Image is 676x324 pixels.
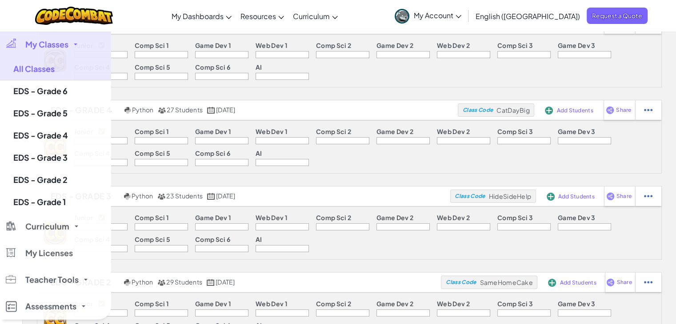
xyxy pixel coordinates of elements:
[587,8,648,24] a: Request a Quote
[547,193,555,201] img: IconAddStudents.svg
[616,280,632,285] span: Share
[545,107,553,115] img: IconAddStudents.svg
[132,192,153,200] span: Python
[195,150,230,157] p: Comp Sci 6
[496,106,529,114] span: CatDayBig
[497,214,533,221] p: Comp Sci 3
[437,128,470,135] p: Web Dev 2
[256,150,262,157] p: AI
[124,279,131,286] img: python.png
[132,278,153,286] span: Python
[455,194,485,199] span: Class Code
[556,108,593,113] span: Add Students
[316,128,351,135] p: Comp Sci 2
[124,107,131,114] img: python.png
[135,128,169,135] p: Comp Sci 1
[195,236,230,243] p: Comp Sci 6
[256,42,288,49] p: Web Dev 1
[166,192,203,200] span: 23 Students
[437,300,470,307] p: Web Dev 2
[216,278,235,286] span: [DATE]
[558,214,595,221] p: Game Dev 3
[644,192,652,200] img: IconStudentEllipsis.svg
[606,192,615,200] img: IconShare_Purple.svg
[195,63,230,71] p: Comp Sci 6
[256,236,262,243] p: AI
[207,193,215,200] img: calendar.svg
[256,128,288,135] p: Web Dev 1
[376,214,413,221] p: Game Dev 2
[158,107,166,114] img: MultipleUsers.png
[644,106,652,114] img: IconStudentEllipsis.svg
[240,12,276,21] span: Resources
[132,106,153,114] span: Python
[167,4,236,28] a: My Dashboards
[256,214,288,221] p: Web Dev 1
[37,190,450,203] a: EDS - Grade 3 Python 23 Students [DATE]
[195,214,231,221] p: Game Dev 1
[157,193,165,200] img: MultipleUsers.png
[316,214,351,221] p: Comp Sci 2
[207,279,215,286] img: calendar.svg
[437,214,470,221] p: Web Dev 2
[288,4,342,28] a: Curriculum
[558,194,595,199] span: Add Students
[195,128,231,135] p: Game Dev 1
[166,278,202,286] span: 29 Students
[157,279,165,286] img: MultipleUsers.png
[395,9,409,24] img: avatar
[558,128,595,135] p: Game Dev 3
[256,63,262,71] p: AI
[195,300,231,307] p: Game Dev 1
[167,106,203,114] span: 27 Students
[471,4,584,28] a: English ([GEOGRAPHIC_DATA])
[293,12,330,21] span: Curriculum
[256,300,288,307] p: Web Dev 1
[135,63,170,71] p: Comp Sci 5
[446,280,476,285] span: Class Code
[25,222,69,230] span: Curriculum
[376,128,413,135] p: Game Dev 2
[558,300,595,307] p: Game Dev 3
[463,107,493,113] span: Class Code
[558,42,595,49] p: Game Dev 3
[606,106,614,114] img: IconShare_Purple.svg
[25,276,79,284] span: Teacher Tools
[606,278,615,286] img: IconShare_Purple.svg
[35,7,113,25] img: CodeCombat logo
[135,214,169,221] p: Comp Sci 1
[316,300,351,307] p: Comp Sci 2
[216,106,235,114] span: [DATE]
[489,192,531,200] span: HideSideHelp
[414,11,461,20] span: My Account
[207,107,215,114] img: calendar.svg
[216,192,235,200] span: [DATE]
[316,42,351,49] p: Comp Sci 2
[25,40,68,48] span: My Classes
[497,42,533,49] p: Comp Sci 3
[548,279,556,287] img: IconAddStudents.svg
[616,107,631,113] span: Share
[497,128,533,135] p: Comp Sci 3
[390,2,466,30] a: My Account
[37,276,441,289] a: EDS - Grade 2 Python 29 Students [DATE]
[135,150,170,157] p: Comp Sci 5
[236,4,288,28] a: Resources
[497,300,533,307] p: Comp Sci 3
[480,278,533,286] span: SameHomeCake
[616,194,632,199] span: Share
[25,302,76,310] span: Assessments
[376,42,413,49] p: Game Dev 2
[560,280,596,285] span: Add Students
[135,236,170,243] p: Comp Sci 5
[135,300,169,307] p: Comp Sci 1
[25,249,73,257] span: My Licenses
[135,42,169,49] p: Comp Sci 1
[37,103,458,117] a: EDS - Grade 4 Python 27 Students [DATE]
[195,42,231,49] p: Game Dev 1
[172,12,224,21] span: My Dashboards
[476,12,580,21] span: English ([GEOGRAPHIC_DATA])
[644,278,652,286] img: IconStudentEllipsis.svg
